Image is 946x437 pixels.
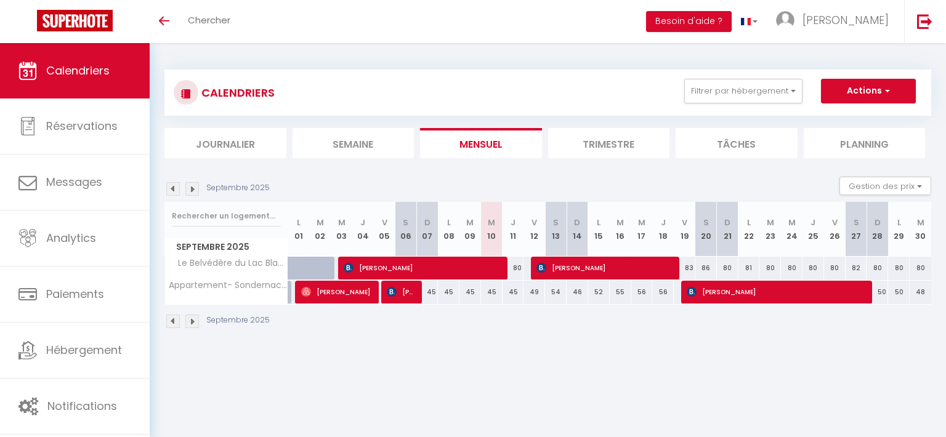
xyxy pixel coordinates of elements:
abbr: M [917,217,924,228]
abbr: V [832,217,838,228]
div: 80 [888,257,910,279]
div: 80 [824,257,846,279]
img: logout [917,14,932,29]
div: 46 [567,281,588,303]
span: [PERSON_NAME] [387,280,416,303]
th: 23 [759,202,781,257]
div: 55 [610,281,631,303]
li: Journalier [164,128,286,158]
div: 50 [888,281,910,303]
abbr: J [661,217,666,228]
th: 09 [459,202,481,257]
li: Tâches [676,128,798,158]
span: [PERSON_NAME] [301,280,373,303]
span: Le Belvédère du Lac Blanc [167,257,290,270]
div: 80 [910,257,931,279]
div: 49 [524,281,545,303]
th: 22 [738,202,760,257]
abbr: M [317,217,324,228]
div: 45 [459,281,481,303]
abbr: M [617,217,624,228]
span: [PERSON_NAME] [802,12,889,28]
input: Rechercher un logement... [172,205,281,227]
abbr: M [767,217,774,228]
abbr: L [597,217,600,228]
div: 82 [846,257,867,279]
abbr: M [788,217,796,228]
abbr: M [638,217,645,228]
th: 17 [631,202,653,257]
span: Réservations [46,118,118,134]
abbr: D [574,217,580,228]
abbr: L [747,217,751,228]
th: 13 [545,202,567,257]
abbr: L [447,217,451,228]
div: 50 [867,281,888,303]
span: Septembre 2025 [165,238,288,256]
div: 83 [674,257,695,279]
th: 25 [802,202,824,257]
button: Besoin d'aide ? [646,11,732,32]
span: [PERSON_NAME] [536,256,673,279]
div: 45 [503,281,524,303]
div: 81 [738,257,760,279]
th: 20 [695,202,717,257]
div: 45 [416,281,438,303]
span: Calendriers [46,63,110,78]
div: 45 [481,281,503,303]
th: 05 [374,202,395,257]
th: 03 [331,202,352,257]
div: 80 [503,257,524,279]
img: ... [776,11,794,30]
th: 29 [888,202,910,257]
h3: CALENDRIERS [198,79,275,106]
div: 80 [759,257,781,279]
th: 28 [867,202,888,257]
abbr: J [360,217,365,228]
abbr: D [424,217,431,228]
div: 56 [652,281,674,303]
th: 06 [395,202,417,257]
span: Notifications [47,398,117,414]
div: 48 [910,281,931,303]
span: Paiements [46,286,104,302]
div: 80 [781,257,802,279]
p: Septembre 2025 [206,182,270,194]
abbr: S [403,217,408,228]
p: Septembre 2025 [206,315,270,326]
li: Planning [804,128,926,158]
th: 24 [781,202,802,257]
th: 08 [438,202,459,257]
abbr: L [897,217,901,228]
div: 52 [588,281,610,303]
li: Mensuel [420,128,542,158]
abbr: L [297,217,301,228]
th: 15 [588,202,610,257]
abbr: V [382,217,387,228]
abbr: M [466,217,474,228]
th: 21 [717,202,738,257]
abbr: M [488,217,495,228]
div: 56 [631,281,653,303]
span: [PERSON_NAME] [687,280,867,303]
button: Filtrer par hébergement [684,79,802,103]
abbr: S [703,217,709,228]
th: 27 [846,202,867,257]
th: 16 [610,202,631,257]
th: 02 [309,202,331,257]
button: Gestion des prix [839,177,931,195]
th: 18 [652,202,674,257]
li: Semaine [293,128,414,158]
abbr: J [511,217,515,228]
span: Appartement- Sondernach -Station Ski Schnepfenried [167,281,290,290]
span: [PERSON_NAME] [344,256,502,279]
span: Chercher [188,14,230,26]
th: 01 [288,202,310,257]
abbr: D [724,217,730,228]
th: 07 [416,202,438,257]
li: Trimestre [548,128,670,158]
abbr: J [811,217,815,228]
button: Actions [821,79,916,103]
th: 30 [910,202,931,257]
span: Messages [46,174,102,190]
